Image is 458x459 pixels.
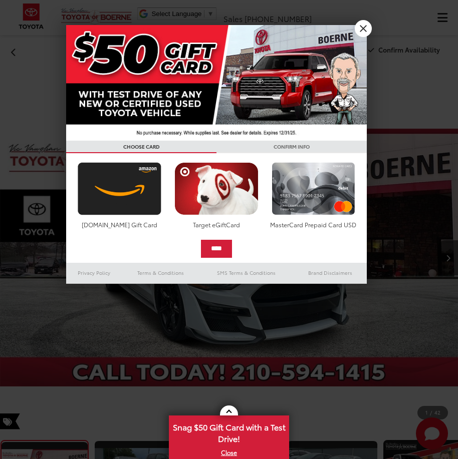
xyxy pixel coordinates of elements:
[122,267,199,279] a: Terms & Conditions
[66,267,122,279] a: Privacy Policy
[199,267,294,279] a: SMS Terms & Conditions
[216,141,367,153] h3: CONFIRM INFO
[66,141,216,153] h3: CHOOSE CARD
[269,162,358,215] img: mastercard.png
[170,416,288,447] span: Snag $50 Gift Card with a Test Drive!
[172,220,261,229] div: Target eGiftCard
[269,220,358,229] div: MasterCard Prepaid Card USD
[75,220,164,229] div: [DOMAIN_NAME] Gift Card
[75,162,164,215] img: amazoncard.png
[66,25,367,141] img: 42635_top_851395.jpg
[172,162,261,215] img: targetcard.png
[294,267,367,279] a: Brand Disclaimers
